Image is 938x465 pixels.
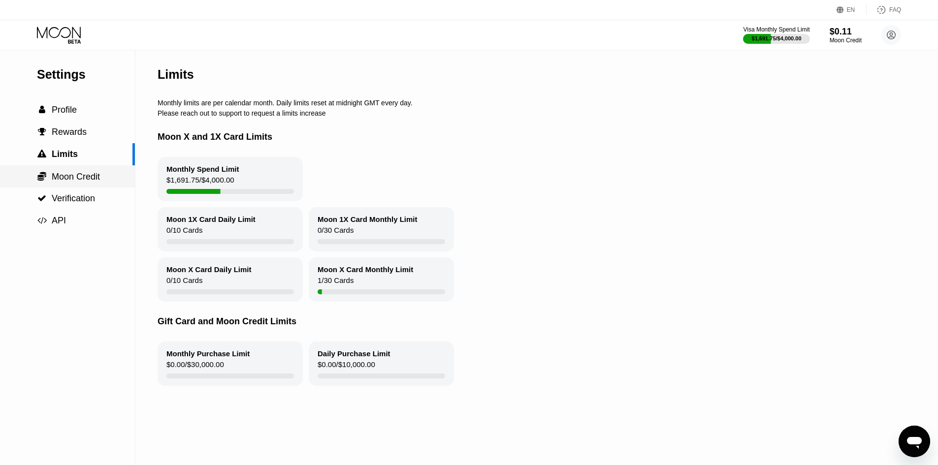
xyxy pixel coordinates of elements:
[52,193,95,203] span: Verification
[158,117,908,157] div: Moon X and 1X Card Limits
[158,67,194,82] div: Limits
[39,105,45,114] span: 
[37,194,47,203] div: 
[52,216,66,225] span: API
[166,176,234,189] div: $1,691.75 / $4,000.00
[837,5,867,15] div: EN
[37,216,47,225] span: 
[318,265,413,274] div: Moon X Card Monthly Limit
[37,171,47,181] div: 
[37,194,46,203] span: 
[158,302,908,341] div: Gift Card and Moon Credit Limits
[830,27,862,37] div: $0.11
[867,5,901,15] div: FAQ
[318,226,354,239] div: 0 / 30 Cards
[318,215,418,223] div: Moon 1X Card Monthly Limit
[52,149,78,159] span: Limits
[37,105,47,114] div: 
[743,26,809,33] div: Visa Monthly Spend Limit
[166,265,252,274] div: Moon X Card Daily Limit
[166,215,256,223] div: Moon 1X Card Daily Limit
[166,226,202,239] div: 0 / 10 Cards
[752,35,802,41] div: $1,691.75 / $4,000.00
[38,127,46,136] span: 
[166,349,250,358] div: Monthly Purchase Limit
[37,171,46,181] span: 
[830,37,862,44] div: Moon Credit
[52,127,87,137] span: Rewards
[889,6,901,13] div: FAQ
[37,150,46,158] span: 
[37,127,47,136] div: 
[166,360,224,373] div: $0.00 / $30,000.00
[166,276,202,289] div: 0 / 10 Cards
[37,150,47,158] div: 
[318,349,390,358] div: Daily Purchase Limit
[318,276,354,289] div: 1 / 30 Cards
[743,26,809,44] div: Visa Monthly Spend Limit$1,691.75/$4,000.00
[158,109,908,117] div: Please reach out to support to request a limits increase
[158,99,908,107] div: Monthly limits are per calendar month. Daily limits reset at midnight GMT every day.
[830,27,862,44] div: $0.11Moon Credit
[52,172,100,182] span: Moon Credit
[37,67,135,82] div: Settings
[847,6,855,13] div: EN
[52,105,77,115] span: Profile
[318,360,375,373] div: $0.00 / $10,000.00
[166,165,239,173] div: Monthly Spend Limit
[899,426,930,457] iframe: Schaltfläche zum Öffnen des Messaging-Fensters; Konversation läuft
